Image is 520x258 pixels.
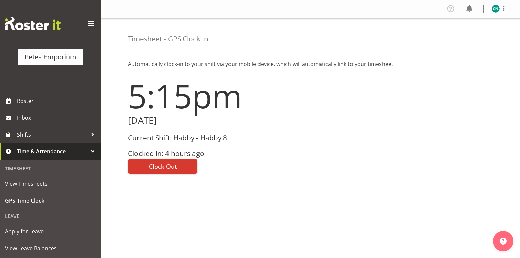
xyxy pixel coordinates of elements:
img: christine-neville11214.jpg [492,5,500,13]
a: Apply for Leave [2,223,99,240]
div: Timesheet [2,162,99,175]
img: help-xxl-2.png [500,238,507,245]
h3: Current Shift: Habby - Habby 8 [128,134,307,142]
span: Roster [17,96,98,106]
h1: 5:15pm [128,78,307,114]
span: View Timesheets [5,179,96,189]
h3: Clocked in: 4 hours ago [128,150,307,157]
span: View Leave Balances [5,243,96,253]
button: Clock Out [128,159,197,174]
span: Shifts [17,130,88,140]
img: Rosterit website logo [5,17,61,30]
a: View Timesheets [2,175,99,192]
a: View Leave Balances [2,240,99,257]
h4: Timesheet - GPS Clock In [128,35,208,43]
h2: [DATE] [128,115,307,126]
span: GPS Time Clock [5,196,96,206]
span: Inbox [17,113,98,123]
span: Apply for Leave [5,226,96,236]
p: Automatically clock-in to your shift via your mobile device, which will automatically link to you... [128,60,493,68]
span: Clock Out [149,162,177,171]
a: GPS Time Clock [2,192,99,209]
div: Petes Emporium [25,52,77,62]
span: Time & Attendance [17,146,88,156]
div: Leave [2,209,99,223]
